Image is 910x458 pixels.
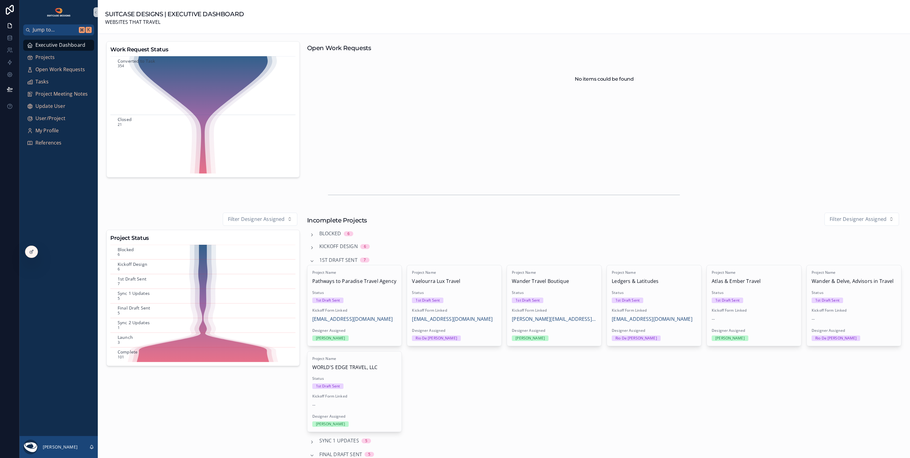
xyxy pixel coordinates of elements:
a: References [23,137,94,148]
span: Kickoff Form Linked [612,308,696,313]
h1: Incomplete Projects [307,216,367,225]
a: [EMAIL_ADDRESS][DOMAIN_NAME] [412,315,492,323]
span: Designer Assigned [812,328,896,333]
text: 5 [118,310,120,316]
span: Designer Assigned [312,414,397,419]
span: References [35,139,62,147]
text: Sync 1 Updates [118,291,150,296]
text: 6 [118,266,120,272]
a: [PERSON_NAME][EMAIL_ADDRESS][DOMAIN_NAME] [512,315,596,323]
span: Pathways to Paradise Travel Agency [312,277,397,285]
a: Executive Dashboard [23,40,94,51]
span: Project Name [612,270,696,275]
span: Status [612,290,696,295]
span: Kickoff Form Linked [312,308,397,313]
span: Project Meeting Notes [35,90,88,98]
text: Launch [118,335,133,340]
div: 1st Draft Sent [416,298,440,303]
span: Kickoff Form Linked [412,308,497,313]
div: 1st Draft Sent [615,298,640,303]
span: Designer Assigned [612,328,696,333]
div: [PERSON_NAME] [316,335,345,341]
div: 6 [364,244,366,249]
span: Project Name [812,270,896,275]
span: Project Name [312,270,397,275]
span: Project Name [412,270,497,275]
h2: No items could be found [575,75,634,83]
span: Kickoff Design [319,243,358,251]
button: Jump to...K [23,24,94,35]
text: 101 [118,354,124,360]
text: 1 [118,325,120,330]
span: Kickoff Form Linked [712,308,796,313]
div: Rio De [PERSON_NAME] [615,335,657,341]
span: Designer Assigned [412,328,497,333]
span: K [86,27,91,32]
span: WEBSITES THAT TRAVEL [105,18,244,26]
span: Project Name [712,270,796,275]
div: 7 [364,258,366,262]
text: 3 [118,340,120,345]
text: 1st Draft Sent [118,276,146,282]
text: 6 [118,252,120,257]
div: 1st Draft Sent [715,298,739,303]
h1: Open Work Requests [307,44,371,52]
text: Converted to Task [118,58,155,64]
span: Filter Designer Assigned [228,215,285,223]
span: -- [712,315,715,323]
img: App logo [46,7,71,17]
div: scrollable content [20,35,98,156]
span: User/Project [35,115,65,123]
span: Executive Dashboard [35,41,85,49]
span: Status [312,290,397,295]
span: Jump to... [33,26,76,34]
text: Complete [118,349,138,355]
text: 354 [118,63,124,68]
span: Project Name [312,356,397,361]
div: 1st Draft Sent [815,298,839,303]
button: Select Button [824,213,899,226]
text: Blocked [118,247,134,252]
span: Kickoff Form Linked [512,308,596,313]
a: Open Work Requests [23,64,94,75]
a: Tasks [23,76,94,87]
a: Update User [23,101,94,112]
span: Status [812,290,896,295]
a: Project NameWander Travel BoutiqueStatus1st Draft SentKickoff Form Linked[PERSON_NAME][EMAIL_ADDR... [507,265,602,346]
a: [EMAIL_ADDRESS][DOMAIN_NAME] [312,315,393,323]
a: Project NameWander & Delve, Advisors in TravelStatus1st Draft SentKickoff Form Linked--Designer A... [806,265,901,346]
a: Projects [23,52,94,63]
text: 5 [118,296,120,301]
div: 5 [365,438,367,443]
div: 1st Draft Sent [516,298,540,303]
span: -- [312,401,315,409]
a: Project NameWORLD'S EDGE TRAVEL, LLCStatus1st Draft SentKickoff Form Linked--Designer Assigned[PE... [307,351,402,432]
span: Status [712,290,796,295]
button: Select Button [223,213,297,226]
span: Ledgers & Latitudes [612,277,696,285]
div: [PERSON_NAME] [316,421,345,427]
span: Wander Travel Boutique [512,277,596,285]
div: 6 [347,231,350,236]
span: Blocked [319,230,341,238]
span: Designer Assigned [712,328,796,333]
span: WORLD'S EDGE TRAVEL, LLC [312,364,397,372]
a: Project NameVaelourra Lux TravelStatus1st Draft SentKickoff Form Linked[EMAIL_ADDRESS][DOMAIN_NAM... [407,265,502,346]
span: Project Name [512,270,596,275]
a: Project NamePathways to Paradise Travel AgencyStatus1st Draft SentKickoff Form Linked[EMAIL_ADDRE... [307,265,402,346]
h3: Project Status [110,234,296,242]
span: Designer Assigned [512,328,596,333]
span: Status [312,376,397,381]
span: Status [512,290,596,295]
span: Vaelourra Lux Travel [412,277,497,285]
text: Kickoff Design [118,261,147,267]
text: Final Draft Sent [118,305,150,311]
span: Kickoff Form Linked [312,394,397,399]
span: Kickoff Form Linked [812,308,896,313]
span: Filter Designer Assigned [830,215,886,223]
a: Project NameLedgers & LatitudesStatus1st Draft SentKickoff Form Linked[EMAIL_ADDRESS][DOMAIN_NAME... [607,265,702,346]
div: Rio De [PERSON_NAME] [815,335,857,341]
h3: Work Request Status [110,45,296,54]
